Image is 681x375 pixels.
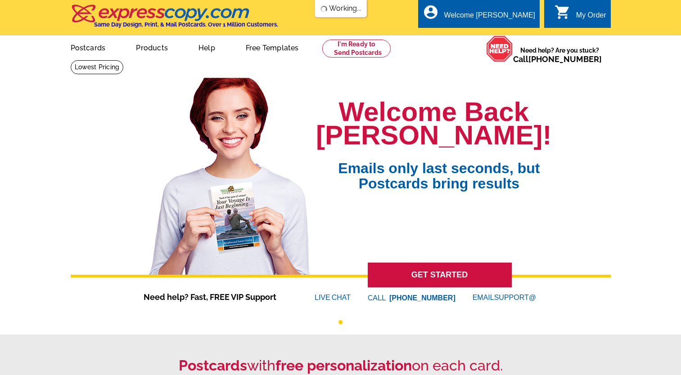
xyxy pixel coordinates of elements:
span: Need help? Fast, FREE VIP Support [144,291,288,303]
a: LIVECHAT [315,294,351,301]
a: Products [122,36,182,58]
h2: with on each card. [71,357,611,374]
a: Same Day Design, Print, & Mail Postcards. Over 1 Million Customers. [71,11,278,28]
button: 1 of 1 [338,320,343,324]
strong: Postcards [179,357,247,374]
h4: Same Day Design, Print, & Mail Postcards. Over 1 Million Customers. [94,21,278,28]
img: loading... [320,5,327,13]
a: Help [184,36,230,58]
a: [PHONE_NUMBER] [528,54,602,64]
strong: free personalization [275,357,412,374]
font: LIVE [315,292,332,303]
a: Free Templates [231,36,313,58]
a: Postcards [56,36,120,58]
img: welcome-back-logged-in.png [144,78,316,275]
div: My Order [576,11,606,24]
a: GET STARTED [368,263,512,287]
img: help [486,36,513,62]
span: Need help? Are you stuck? [513,46,606,64]
i: account_circle [423,4,439,20]
h1: Welcome Back [PERSON_NAME]! [316,100,551,147]
div: Welcome [PERSON_NAME] [444,11,535,24]
a: shopping_cart My Order [555,10,606,21]
span: Emails only last seconds, but Postcards bring results [326,147,551,191]
i: shopping_cart [555,4,571,20]
font: SUPPORT@ [494,292,537,303]
span: Call [513,54,602,64]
